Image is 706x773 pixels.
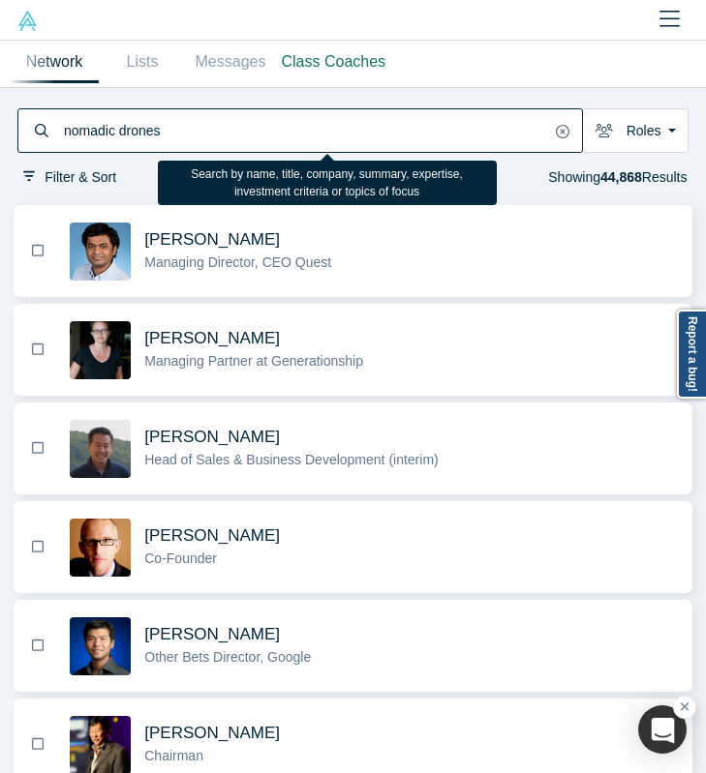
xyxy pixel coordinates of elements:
[11,41,99,83] a: Network
[187,41,275,83] a: Messages
[70,617,131,675] img: Steven Kan's Profile Image
[70,321,131,379] img: Rachel Chalmers's Profile Image
[26,339,49,361] button: Bookmark
[677,310,706,399] a: Report a bug!
[582,108,688,153] button: Roles
[99,41,187,83] a: Lists
[19,306,687,394] button: Bookmark[PERSON_NAME]Managing Partner at Generationship
[70,223,131,281] img: Gnani Palanikumar's Profile Image
[14,206,692,296] button: BookmarkGnani Palanikumar's Profile Image[PERSON_NAME]Managing Director, CEO Quest
[70,420,131,478] img: Michael Chang's Profile Image
[144,724,280,742] span: [PERSON_NAME]
[70,519,131,577] img: Robert Winder's Profile Image
[26,635,49,657] button: Bookmark
[45,169,116,185] span: Filter & Sort
[26,733,49,756] button: Bookmark
[19,602,687,690] button: Bookmark[PERSON_NAME]Other Bets Director, Google
[144,625,280,643] span: [PERSON_NAME]
[14,502,692,592] button: BookmarkRobert Winder's Profile Image[PERSON_NAME]Co-Founder
[14,403,692,493] button: BookmarkMichael Chang's Profile Image[PERSON_NAME]Head of Sales & Business Development (interim)
[144,748,203,763] span: Chairman
[144,452,438,467] span: Head of Sales & Business Development (interim)
[144,428,280,446] span: [PERSON_NAME]
[26,240,49,262] button: Bookmark
[19,503,687,591] button: Bookmark[PERSON_NAME]Co-Founder
[26,437,49,460] button: Bookmark
[62,111,550,150] input: Search by name, title, company, summary, expertise, investment criteria or topics of focus
[548,169,687,185] span: Showing Results
[144,649,311,665] span: Other Bets Director, Google
[144,329,280,347] span: [PERSON_NAME]
[14,305,692,395] button: BookmarkRachel Chalmers's Profile Image[PERSON_NAME]Managing Partner at Generationship
[144,230,280,249] span: [PERSON_NAME]
[17,166,123,189] button: Filter & Sort
[600,169,642,185] strong: 44,868
[17,11,38,31] img: Alchemist Vault Logo
[26,536,49,558] button: Bookmark
[144,550,217,566] span: Co-Founder
[144,254,331,270] span: Managing Director, CEO Quest
[144,526,280,545] span: [PERSON_NAME]
[14,601,692,691] button: BookmarkSteven Kan's Profile Image[PERSON_NAME]Other Bets Director, Google
[275,41,393,83] a: Class Coaches
[144,353,363,369] span: Managing Partner at Generationship
[19,207,687,295] button: Bookmark[PERSON_NAME]Managing Director, CEO Quest
[19,404,687,492] button: Bookmark[PERSON_NAME]Head of Sales & Business Development (interim)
